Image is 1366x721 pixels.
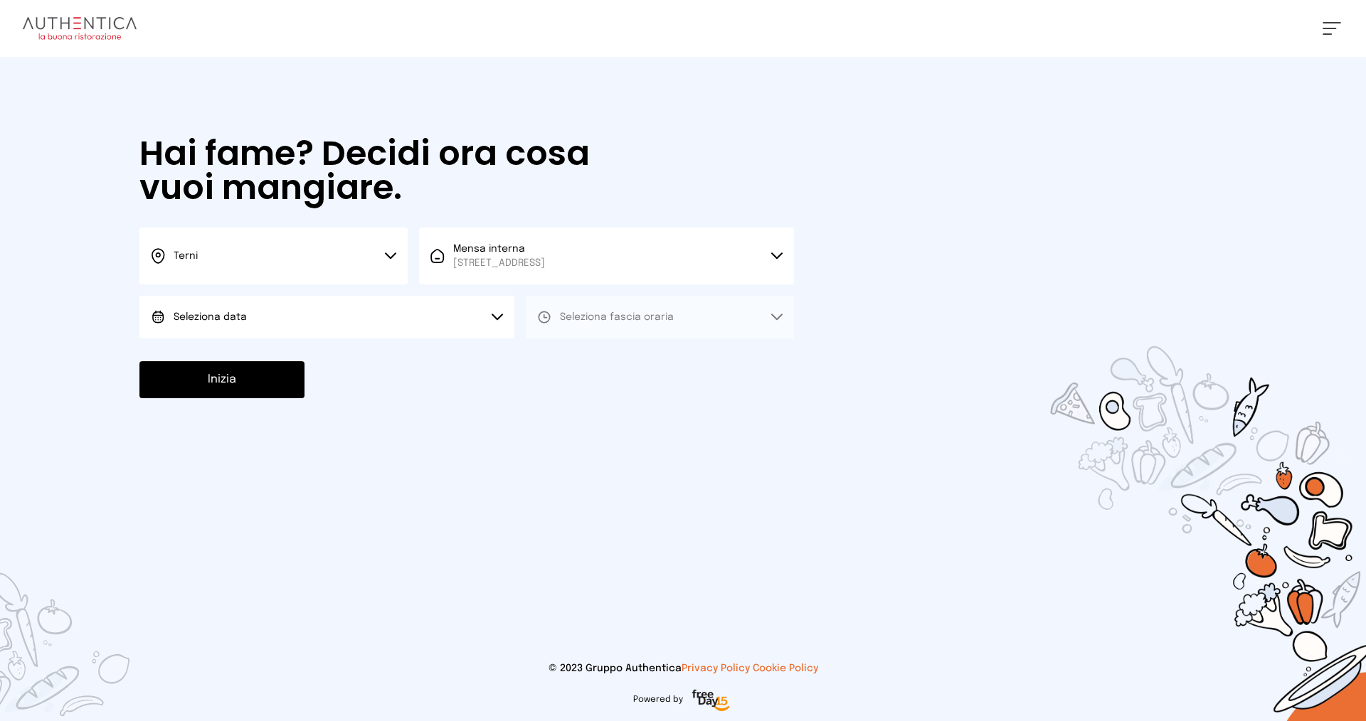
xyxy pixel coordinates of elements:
[419,228,794,284] button: Mensa interna[STREET_ADDRESS]
[23,661,1343,675] p: © 2023 Gruppo Authentica
[968,265,1366,721] img: sticker-selezione-mensa.70a28f7.png
[139,137,630,205] h1: Hai fame? Decidi ora cosa vuoi mangiare.
[689,687,734,715] img: logo-freeday.3e08031.png
[23,17,137,40] img: logo.8f33a47.png
[560,312,674,322] span: Seleziona fascia oraria
[453,256,545,270] span: [STREET_ADDRESS]
[139,228,408,284] button: Terni
[753,663,818,673] a: Cookie Policy
[633,694,683,705] span: Powered by
[139,361,305,398] button: Inizia
[526,296,794,338] button: Seleziona fascia oraria
[174,251,198,261] span: Terni
[453,242,545,270] span: Mensa interna
[174,312,247,322] span: Seleziona data
[682,663,750,673] a: Privacy Policy
[139,296,514,338] button: Seleziona data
